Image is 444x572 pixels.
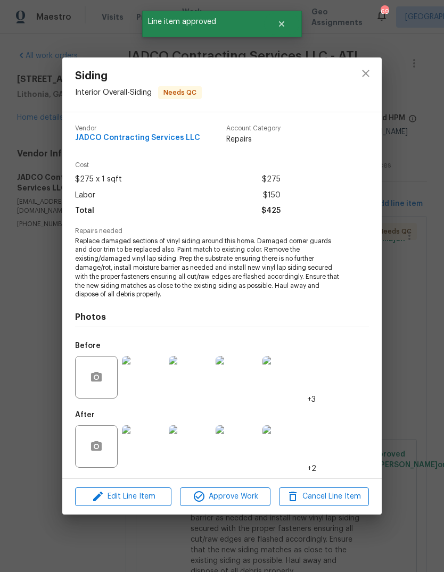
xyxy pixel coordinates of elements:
[381,6,388,17] div: 69
[307,394,316,405] span: +3
[75,134,200,142] span: JADCO Contracting Services LLC
[75,411,95,419] h5: After
[75,172,122,187] span: $275 x 1 sqft
[75,312,369,322] h4: Photos
[183,490,267,503] span: Approve Work
[142,11,264,33] span: Line item approved
[282,490,366,503] span: Cancel Line Item
[261,203,281,219] span: $425
[75,228,369,235] span: Repairs needed
[226,134,281,145] span: Repairs
[75,125,200,132] span: Vendor
[75,342,101,350] h5: Before
[262,172,281,187] span: $275
[263,188,281,203] span: $150
[78,490,168,503] span: Edit Line Item
[226,125,281,132] span: Account Category
[180,487,270,506] button: Approve Work
[159,87,201,98] span: Needs QC
[75,487,171,506] button: Edit Line Item
[264,13,299,35] button: Close
[75,70,202,82] span: Siding
[75,162,281,169] span: Cost
[353,61,379,86] button: close
[75,188,95,203] span: Labor
[279,487,369,506] button: Cancel Line Item
[75,89,152,96] span: Interior Overall - Siding
[75,203,94,219] span: Total
[307,463,316,474] span: +2
[75,237,340,300] span: Replace damaged sections of vinyl siding around this home. Damaged corner guards and door trim to...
